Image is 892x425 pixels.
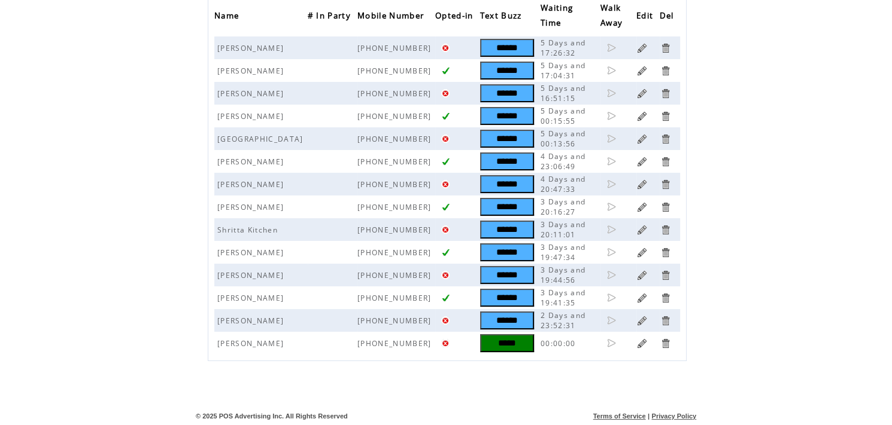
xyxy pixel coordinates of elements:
span: [PERSON_NAME] [217,179,287,189]
span: [PHONE_NUMBER] [357,134,435,144]
a: Click to set as walk away [606,247,616,257]
span: [PHONE_NUMBER] [357,66,435,76]
a: Click to edit [636,111,648,122]
a: Click to set as walk away [606,225,616,234]
a: Click to set as walk away [606,134,616,143]
a: Click to delete [660,111,671,122]
a: Click to set as walk away [606,316,616,325]
a: Click to edit [636,42,648,54]
span: 3 Days and 20:16:27 [541,197,585,217]
span: [PHONE_NUMBER] [357,293,435,303]
span: [PERSON_NAME] [217,111,287,121]
span: [PERSON_NAME] [217,88,287,99]
span: 3 Days and 20:11:01 [541,219,585,240]
a: Click to delete [660,42,671,54]
span: [PERSON_NAME] [217,316,287,326]
span: [PERSON_NAME] [217,338,287,348]
span: [PHONE_NUMBER] [357,43,435,53]
span: [PERSON_NAME] [217,202,287,212]
span: [PHONE_NUMBER] [357,179,435,189]
a: Click to edit [636,65,648,77]
span: [PERSON_NAME] [217,43,287,53]
span: Edit [636,7,656,27]
span: [PHONE_NUMBER] [357,247,435,258]
a: Click to set as walk away [606,202,616,212]
a: Click to delete [660,156,671,167]
span: Opted-in [435,7,477,27]
span: [PHONE_NUMBER] [357,316,435,326]
a: Click to delete [660,338,671,349]
a: Click to set as walk away [606,66,616,75]
a: Click to set as walk away [606,157,616,166]
a: Click to edit [636,88,648,99]
a: Click to set as walk away [606,111,616,121]
span: Mobile Number [357,7,427,27]
span: 5 Days and 17:26:32 [541,38,585,58]
span: Name [214,7,242,27]
span: © 2025 POS Advertising Inc. All Rights Reserved [196,412,348,420]
a: Click to delete [660,270,671,281]
a: Click to delete [660,247,671,258]
span: 2 Days and 23:52:31 [541,310,585,331]
span: # In Party [308,7,354,27]
a: Click to edit [636,247,648,258]
span: 5 Days and 00:15:55 [541,106,585,126]
span: [PHONE_NUMBER] [357,225,435,235]
a: Click to edit [636,133,648,145]
a: Click to set as walk away [606,270,616,280]
span: [GEOGRAPHIC_DATA] [217,134,307,144]
a: Terms of Service [593,412,646,420]
a: Click to edit [636,270,648,281]
a: Click to delete [660,292,671,304]
a: Click to edit [636,224,648,236]
span: [PERSON_NAME] [217,66,287,76]
span: Shritta Kitchen [217,225,281,235]
span: [PHONE_NUMBER] [357,157,435,167]
a: Click to delete [660,315,671,326]
span: Text Buzz [480,7,525,27]
span: 3 Days and 19:47:34 [541,242,585,262]
a: Click to edit [636,156,648,167]
a: Click to set as walk away [606,179,616,189]
a: Click to edit [636,179,648,190]
span: [PHONE_NUMBER] [357,111,435,121]
span: [PHONE_NUMBER] [357,270,435,280]
a: Click to edit [636,338,648,349]
a: Click to delete [660,179,671,190]
span: 00:00:00 [541,338,579,348]
a: Privacy Policy [651,412,696,420]
a: Click to edit [636,201,648,213]
span: 4 Days and 23:06:49 [541,151,585,172]
a: Click to set as walk away [606,338,616,348]
a: Click to delete [660,65,671,77]
span: 3 Days and 19:41:35 [541,288,585,308]
span: 3 Days and 19:44:56 [541,265,585,285]
a: Click to set as walk away [606,293,616,302]
span: [PHONE_NUMBER] [357,88,435,99]
span: [PERSON_NAME] [217,157,287,167]
a: Click to delete [660,133,671,145]
a: Click to delete [660,224,671,236]
span: 5 Days and 17:04:31 [541,60,585,81]
span: [PERSON_NAME] [217,270,287,280]
span: [PERSON_NAME] [217,293,287,303]
span: [PERSON_NAME] [217,247,287,258]
span: [PHONE_NUMBER] [357,202,435,212]
span: 5 Days and 00:13:56 [541,129,585,149]
a: Click to edit [636,292,648,304]
span: 4 Days and 20:47:33 [541,174,585,194]
span: [PHONE_NUMBER] [357,338,435,348]
a: Click to delete [660,88,671,99]
a: Click to set as walk away [606,43,616,53]
a: Click to delete [660,201,671,213]
span: 5 Days and 16:51:15 [541,83,585,103]
span: | [648,412,650,420]
a: Click to set as walk away [606,88,616,98]
a: Click to edit [636,315,648,326]
span: Del [660,7,677,27]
